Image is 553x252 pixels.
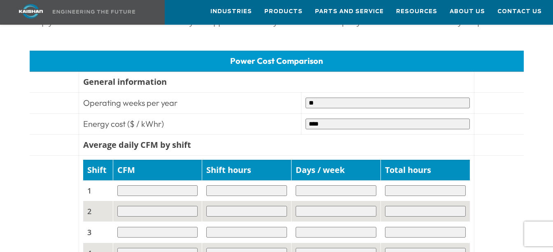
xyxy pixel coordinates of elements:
td: Days / week [292,160,381,180]
td: CFM [113,160,202,180]
td: 3 [83,222,113,243]
a: Industries [210,0,252,23]
img: Engineering the future [53,10,135,14]
span: Power Cost Comparison [230,56,323,66]
a: About Us [450,0,485,23]
span: Operating weeks per year [83,98,177,108]
a: Parts and Service [315,0,384,23]
span: Industries [210,7,252,16]
b: Average daily CFM by shift [83,139,191,150]
td: Shift hours [202,160,292,180]
a: Resources [396,0,437,23]
a: Products [264,0,303,23]
span: Parts and Service [315,7,384,16]
span: Energy cost ($ / kWhr) [83,119,164,129]
td: 2 [83,201,113,222]
span: About Us [450,7,485,16]
span: Products [264,7,303,16]
b: General information [83,76,167,87]
td: 1 [83,180,113,201]
a: Contact Us [497,0,542,23]
span: Contact Us [497,7,542,16]
td: Total hours [381,160,470,180]
span: Resources [396,7,437,16]
td: Shift [83,160,113,180]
